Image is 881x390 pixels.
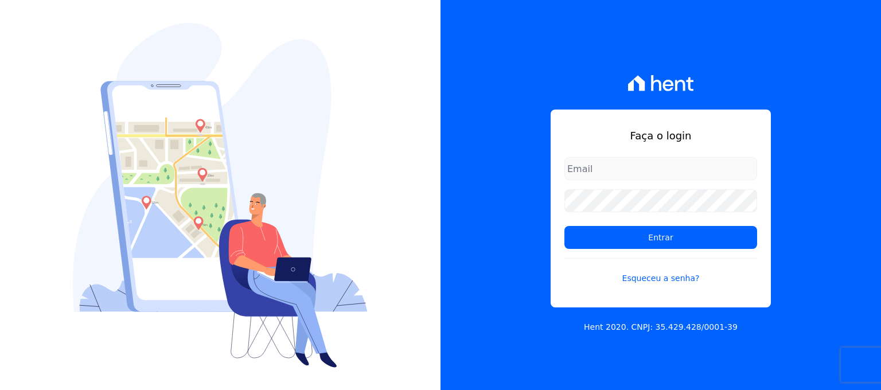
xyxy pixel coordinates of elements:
[73,23,368,368] img: Login
[584,321,738,333] p: Hent 2020. CNPJ: 35.429.428/0001-39
[564,258,757,284] a: Esqueceu a senha?
[564,226,757,249] input: Entrar
[564,128,757,143] h1: Faça o login
[564,157,757,180] input: Email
